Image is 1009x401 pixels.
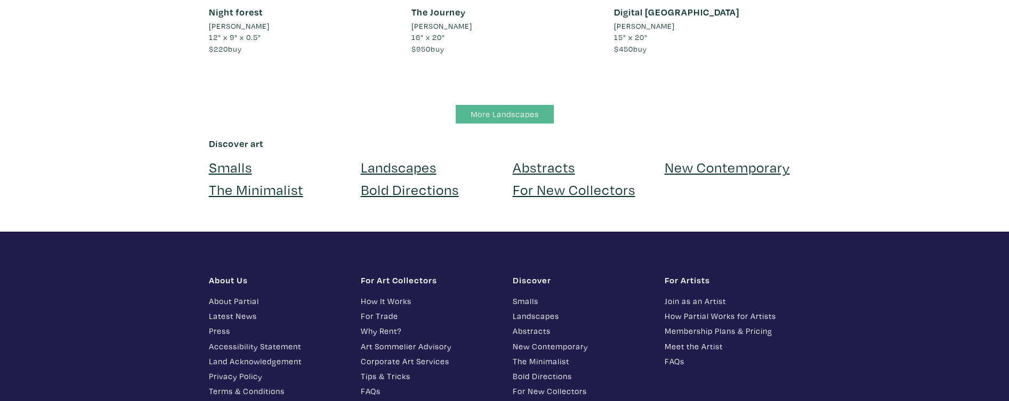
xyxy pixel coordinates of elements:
h1: For Art Collectors [361,275,497,285]
a: For New Collectors [513,385,649,397]
a: Meet the Artist [665,340,801,353]
a: New Contemporary [513,340,649,353]
a: How It Works [361,295,497,307]
li: [PERSON_NAME] [209,20,270,32]
a: Privacy Policy [209,370,345,382]
a: Landscapes [513,310,649,322]
a: Abstracts [513,158,575,176]
a: Latest News [209,310,345,322]
a: The Minimalist [513,355,649,367]
a: About Partial [209,295,345,307]
a: How Partial Works for Artists [665,310,801,322]
h1: About Us [209,275,345,285]
a: Tips & Tricks [361,370,497,382]
a: Art Sommelier Advisory [361,340,497,353]
span: buy [209,44,242,54]
a: Membership Plans & Pricing [665,325,801,337]
a: The Journey [411,6,466,18]
span: buy [614,44,647,54]
span: 16" x 20" [411,32,445,42]
a: For New Collectors [513,180,635,199]
h6: Discover art [209,138,801,150]
a: More Landscapes [456,105,554,124]
a: Accessibility Statement [209,340,345,353]
a: Abstracts [513,325,649,337]
a: Terms & Conditions [209,385,345,397]
a: Smalls [209,158,252,176]
span: 12" x 9" x 0.5" [209,32,261,42]
span: $220 [209,44,228,54]
a: Night forest [209,6,263,18]
a: For Trade [361,310,497,322]
span: $950 [411,44,431,54]
a: Bold Directions [361,180,459,199]
span: 15" x 20" [614,32,648,42]
h1: Discover [513,275,649,285]
li: [PERSON_NAME] [614,20,675,32]
a: Digital [GEOGRAPHIC_DATA] [614,6,739,18]
a: Smalls [513,295,649,307]
h1: For Artists [665,275,801,285]
a: Landscapes [361,158,437,176]
a: [PERSON_NAME] [411,20,598,32]
span: buy [411,44,445,54]
a: [PERSON_NAME] [209,20,395,32]
a: New Contemporary [665,158,790,176]
a: Join as an Artist [665,295,801,307]
li: [PERSON_NAME] [411,20,472,32]
a: Why Rent? [361,325,497,337]
a: FAQs [665,355,801,367]
a: FAQs [361,385,497,397]
span: $450 [614,44,633,54]
a: The Minimalist [209,180,303,199]
a: Press [209,325,345,337]
a: Corporate Art Services [361,355,497,367]
a: [PERSON_NAME] [614,20,801,32]
a: Bold Directions [513,370,649,382]
a: Land Acknowledgement [209,355,345,367]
